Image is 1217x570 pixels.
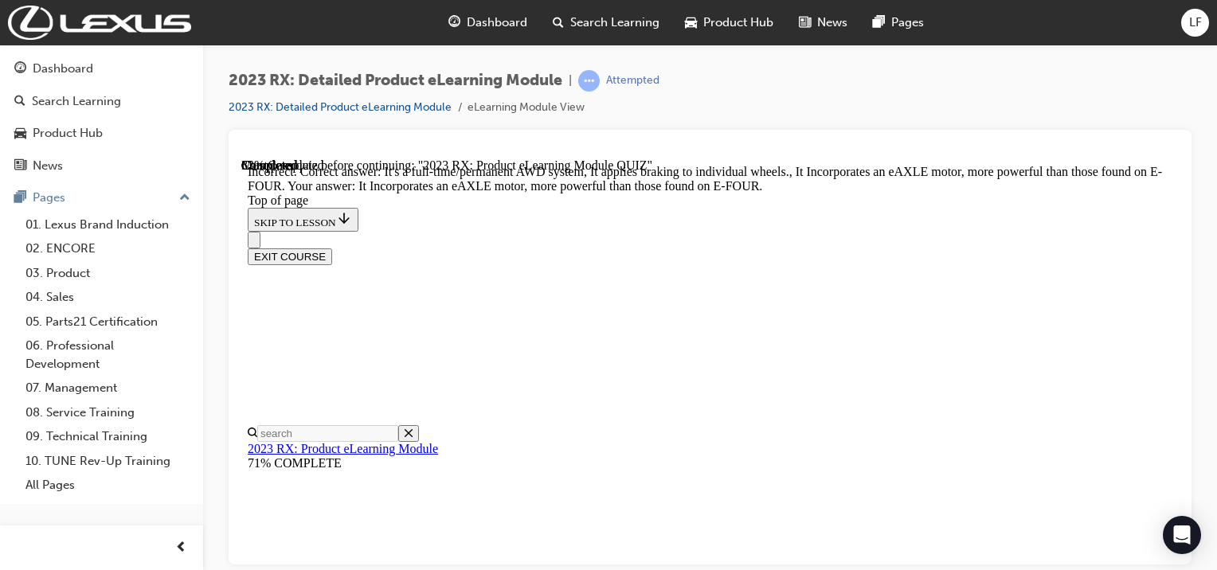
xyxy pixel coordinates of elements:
a: 01. Lexus Brand Induction [19,213,197,237]
a: 05. Parts21 Certification [19,310,197,334]
a: guage-iconDashboard [436,6,540,39]
div: Open Intercom Messenger [1163,516,1201,554]
button: DashboardSearch LearningProduct HubNews [6,51,197,183]
div: Attempted [606,73,659,88]
div: Search Learning [32,92,121,111]
button: LF [1181,9,1209,37]
span: search-icon [553,13,564,33]
a: Dashboard [6,54,197,84]
a: Search Learning [6,87,197,116]
a: car-iconProduct Hub [672,6,786,39]
a: pages-iconPages [860,6,937,39]
span: LF [1189,14,1202,32]
a: Product Hub [6,119,197,148]
span: guage-icon [448,13,460,33]
span: pages-icon [14,191,26,205]
span: Pages [891,14,924,32]
span: learningRecordVerb_ATTEMPT-icon [578,70,600,92]
span: SKIP TO LESSON [13,58,111,70]
a: 04. Sales [19,285,197,310]
a: 08. Service Training [19,400,197,425]
a: 06. Professional Development [19,334,197,376]
button: Pages [6,183,197,213]
span: Dashboard [467,14,527,32]
a: News [6,151,197,181]
span: news-icon [799,13,811,33]
span: guage-icon [14,62,26,76]
span: up-icon [179,188,190,209]
span: car-icon [14,127,26,141]
span: Search Learning [570,14,659,32]
a: 07. Management [19,376,197,400]
span: News [817,14,847,32]
a: 03. Product [19,261,197,286]
span: Product Hub [703,14,773,32]
button: Close navigation menu [6,73,19,90]
div: Pages [33,189,65,207]
button: Close search menu [157,267,178,283]
div: Dashboard [33,60,93,78]
li: eLearning Module View [468,99,585,117]
a: 09. Technical Training [19,424,197,449]
a: 2023 RX: Product eLearning Module [6,283,197,297]
input: Search [16,267,157,283]
a: news-iconNews [786,6,860,39]
div: 71% COMPLETE [6,298,931,312]
span: car-icon [685,13,697,33]
span: search-icon [14,95,25,109]
div: News [33,157,63,175]
div: Top of page [6,35,931,49]
div: Product Hub [33,124,103,142]
span: | [569,72,572,90]
a: search-iconSearch Learning [540,6,672,39]
a: All Pages [19,473,197,498]
a: 02. ENCORE [19,236,197,261]
span: 2023 RX: Detailed Product eLearning Module [229,72,562,90]
button: EXIT COURSE [6,90,91,107]
span: news-icon [14,159,26,174]
span: prev-icon [175,538,187,558]
img: Trak [8,6,191,40]
a: 10. TUNE Rev-Up Training [19,449,197,474]
a: 2023 RX: Detailed Product eLearning Module [229,100,452,114]
button: SKIP TO LESSON [6,49,117,73]
span: pages-icon [873,13,885,33]
div: Incorrect. Correct answer: It's a full-time/permanent AWD system, It applies braking to individua... [6,6,931,35]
